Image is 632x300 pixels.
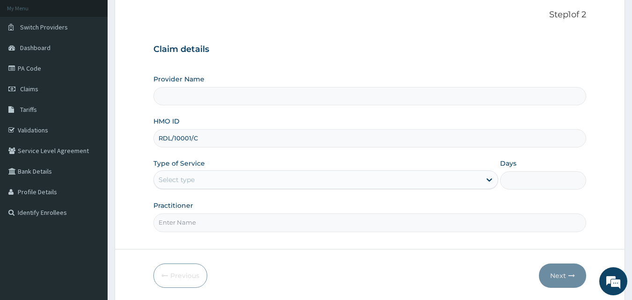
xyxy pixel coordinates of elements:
span: Dashboard [20,44,51,52]
span: Switch Providers [20,23,68,31]
label: Days [500,159,516,168]
h3: Claim details [153,44,587,55]
div: Select type [159,175,195,184]
input: Enter Name [153,213,587,232]
input: Enter HMO ID [153,129,587,147]
span: Tariffs [20,105,37,114]
button: Previous [153,263,207,288]
label: HMO ID [153,117,180,126]
span: Claims [20,85,38,93]
label: Practitioner [153,201,193,210]
p: Step 1 of 2 [153,10,587,20]
label: Provider Name [153,74,204,84]
label: Type of Service [153,159,205,168]
button: Next [539,263,586,288]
